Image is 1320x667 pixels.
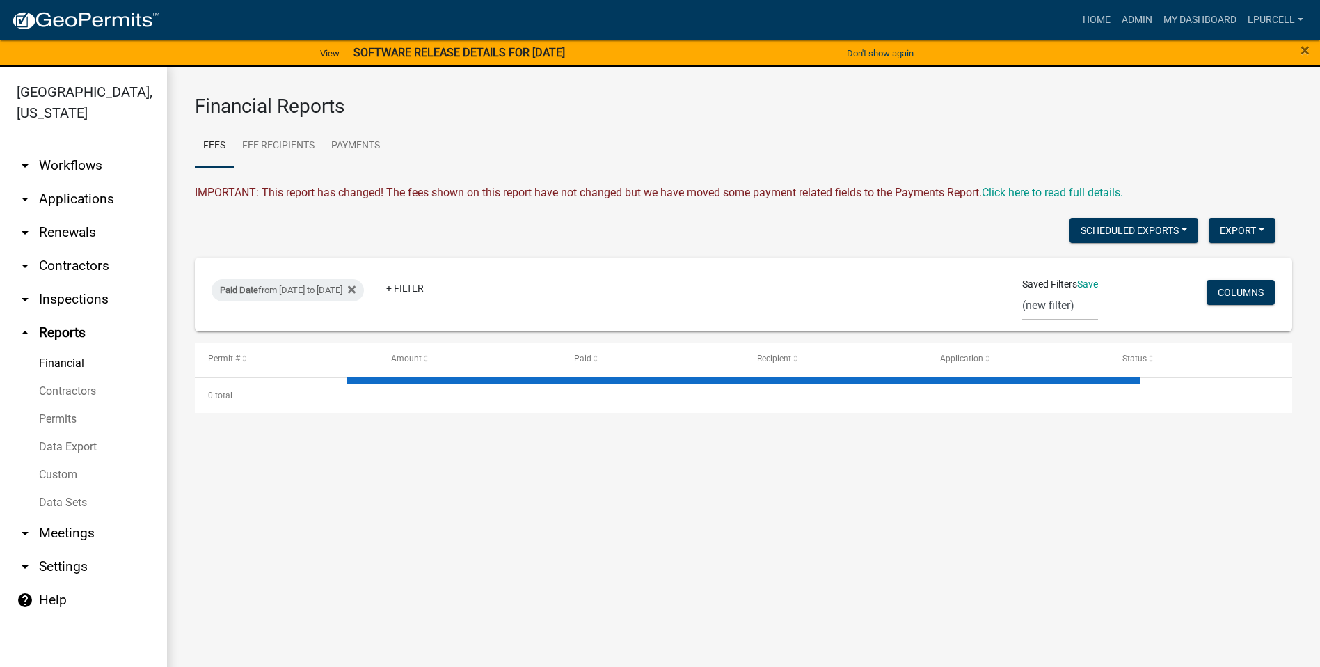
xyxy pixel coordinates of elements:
[1109,343,1292,376] datatable-header-cell: Status
[1077,278,1098,290] a: Save
[561,343,744,376] datatable-header-cell: Paid
[17,291,33,308] i: arrow_drop_down
[17,258,33,274] i: arrow_drop_down
[195,378,1292,413] div: 0 total
[17,558,33,575] i: arrow_drop_down
[220,285,258,295] span: Paid Date
[1242,7,1309,33] a: lpurcell
[1022,277,1077,292] span: Saved Filters
[315,42,345,65] a: View
[1077,7,1116,33] a: Home
[1116,7,1158,33] a: Admin
[982,186,1123,199] wm-modal-confirm: Upcoming Changes to Daily Fees Report
[378,343,561,376] datatable-header-cell: Amount
[841,42,919,65] button: Don't show again
[353,46,565,59] strong: SOFTWARE RELEASE DETAILS FOR [DATE]
[212,279,364,301] div: from [DATE] to [DATE]
[1209,218,1275,243] button: Export
[17,157,33,174] i: arrow_drop_down
[1069,218,1198,243] button: Scheduled Exports
[17,191,33,207] i: arrow_drop_down
[1301,40,1310,60] span: ×
[1207,280,1275,305] button: Columns
[17,324,33,341] i: arrow_drop_up
[1158,7,1242,33] a: My Dashboard
[940,354,983,363] span: Application
[375,276,435,301] a: + Filter
[208,354,240,363] span: Permit #
[17,224,33,241] i: arrow_drop_down
[323,124,388,168] a: Payments
[743,343,926,376] datatable-header-cell: Recipient
[195,185,1292,201] div: IMPORTANT: This report has changed! The fees shown on this report have not changed but we have mo...
[17,592,33,609] i: help
[195,343,378,376] datatable-header-cell: Permit #
[234,124,323,168] a: Fee Recipients
[195,95,1292,118] h3: Financial Reports
[757,354,791,363] span: Recipient
[17,525,33,542] i: arrow_drop_down
[574,354,591,363] span: Paid
[1122,354,1147,363] span: Status
[391,354,422,363] span: Amount
[195,124,234,168] a: Fees
[982,186,1123,199] a: Click here to read full details.
[926,343,1109,376] datatable-header-cell: Application
[1301,42,1310,58] button: Close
